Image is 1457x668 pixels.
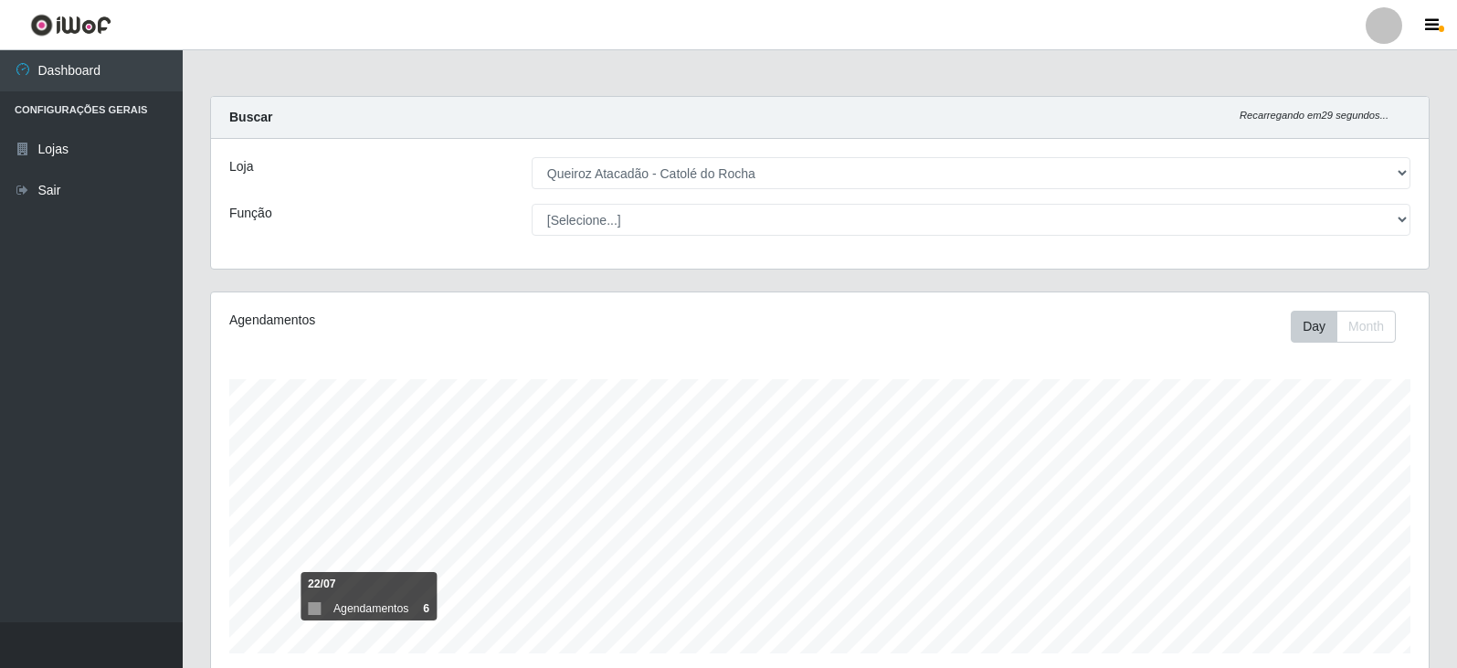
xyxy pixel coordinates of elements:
label: Função [229,204,272,223]
strong: Buscar [229,110,272,124]
img: CoreUI Logo [30,14,111,37]
i: Recarregando em 29 segundos... [1240,110,1388,121]
label: Loja [229,157,253,176]
div: First group [1291,311,1396,343]
div: Toolbar with button groups [1291,311,1410,343]
div: Agendamentos [229,311,705,330]
button: Day [1291,311,1337,343]
button: Month [1336,311,1396,343]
